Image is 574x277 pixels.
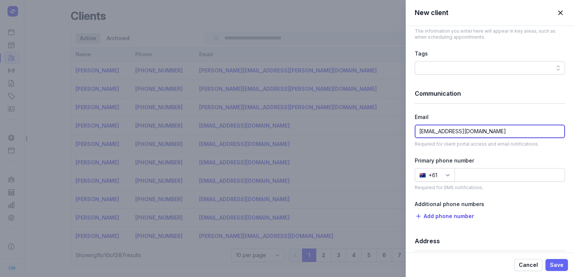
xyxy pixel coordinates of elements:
h2: New client [415,8,449,17]
div: Tags [415,49,565,58]
div: Email [415,113,565,122]
button: Save [545,259,568,271]
span: Cancel [519,260,538,269]
h1: Communication [415,88,565,99]
span: Add phone number [424,212,474,221]
button: Cancel [514,259,542,271]
div: Primary phone number [415,156,565,165]
p: Required for client portal access and email notifications. [415,141,565,147]
div: Additional phone numbers [415,200,565,209]
span: Save [550,260,563,269]
button: Add phone number [415,212,474,221]
div: +61 [429,171,437,180]
h1: Address [415,236,565,246]
p: Required for SMS notifications. [415,185,565,191]
p: The information you enter here will appear in key areas, such as when scheduling appointments. [415,28,565,40]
